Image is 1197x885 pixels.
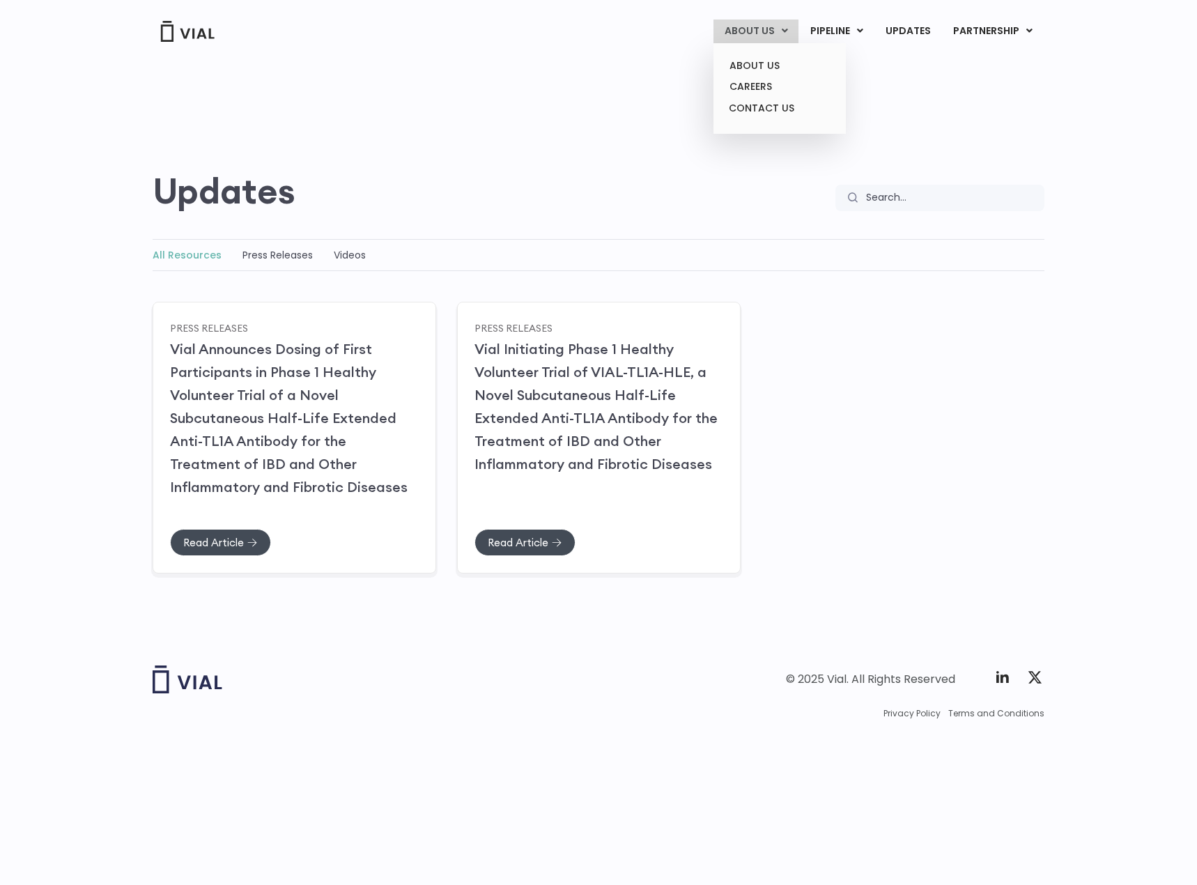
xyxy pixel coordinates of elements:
[474,321,553,334] a: Press Releases
[334,248,366,262] a: Videos
[718,98,840,120] a: CONTACT US
[153,248,222,262] a: All Resources
[942,20,1044,43] a: PARTNERSHIPMenu Toggle
[488,537,548,548] span: Read Article
[474,340,718,472] a: Vial Initiating Phase 1 Healthy Volunteer Trial of VIAL-TL1A-HLE, a Novel Subcutaneous Half-Life ...
[718,76,840,98] a: CAREERS
[786,672,955,687] div: © 2025 Vial. All Rights Reserved
[713,20,798,43] a: ABOUT USMenu Toggle
[170,321,248,334] a: Press Releases
[857,185,1044,211] input: Search...
[242,248,313,262] a: Press Releases
[948,707,1044,720] a: Terms and Conditions
[160,21,215,42] img: Vial Logo
[874,20,941,43] a: UPDATES
[170,340,408,495] a: Vial Announces Dosing of First Participants in Phase 1 Healthy Volunteer Trial of a Novel Subcuta...
[153,171,295,211] h2: Updates
[170,529,271,556] a: Read Article
[474,529,576,556] a: Read Article
[883,707,941,720] a: Privacy Policy
[183,537,244,548] span: Read Article
[799,20,874,43] a: PIPELINEMenu Toggle
[153,665,222,693] img: Vial logo wih "Vial" spelled out
[718,55,840,77] a: ABOUT US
